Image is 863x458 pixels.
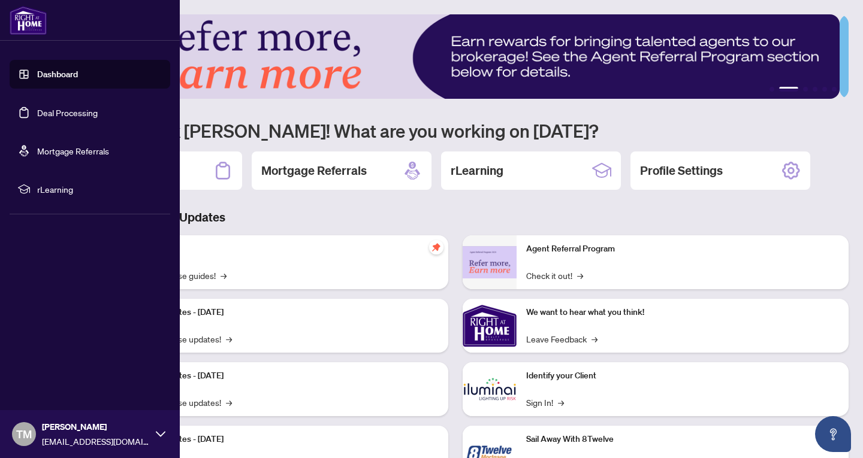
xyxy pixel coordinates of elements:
span: → [221,269,227,282]
span: → [226,332,232,345]
h2: Profile Settings [640,162,723,179]
span: [PERSON_NAME] [42,420,150,433]
a: Check it out!→ [526,269,583,282]
h1: Welcome back [PERSON_NAME]! What are you working on [DATE]? [62,119,849,142]
span: [EMAIL_ADDRESS][DOMAIN_NAME] [42,435,150,448]
button: 5 [822,87,827,92]
img: Identify your Client [463,362,517,416]
p: Platform Updates - [DATE] [126,369,439,383]
img: We want to hear what you think! [463,299,517,353]
button: 4 [813,87,817,92]
span: pushpin [429,240,443,254]
span: TM [16,426,32,442]
a: Leave Feedback→ [526,332,598,345]
p: Agent Referral Program [526,242,839,256]
a: Dashboard [37,69,78,80]
img: Slide 1 [62,14,840,99]
p: We want to hear what you think! [526,306,839,319]
h2: rLearning [451,162,503,179]
p: Platform Updates - [DATE] [126,433,439,446]
h3: Brokerage & Industry Updates [62,209,849,226]
a: Mortgage Referrals [37,145,109,156]
a: Sign In!→ [526,396,564,409]
p: Self-Help [126,242,439,256]
span: → [592,332,598,345]
p: Sail Away With 8Twelve [526,433,839,446]
img: logo [10,6,47,35]
button: 2 [779,87,798,92]
span: → [226,396,232,409]
p: Platform Updates - [DATE] [126,306,439,319]
span: rLearning [37,183,162,196]
h2: Mortgage Referrals [261,162,367,179]
button: 1 [770,87,774,92]
span: → [558,396,564,409]
button: Open asap [815,416,851,452]
a: Deal Processing [37,107,98,118]
span: → [577,269,583,282]
button: 6 [832,87,837,92]
button: 3 [803,87,808,92]
p: Identify your Client [526,369,839,383]
img: Agent Referral Program [463,246,517,279]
